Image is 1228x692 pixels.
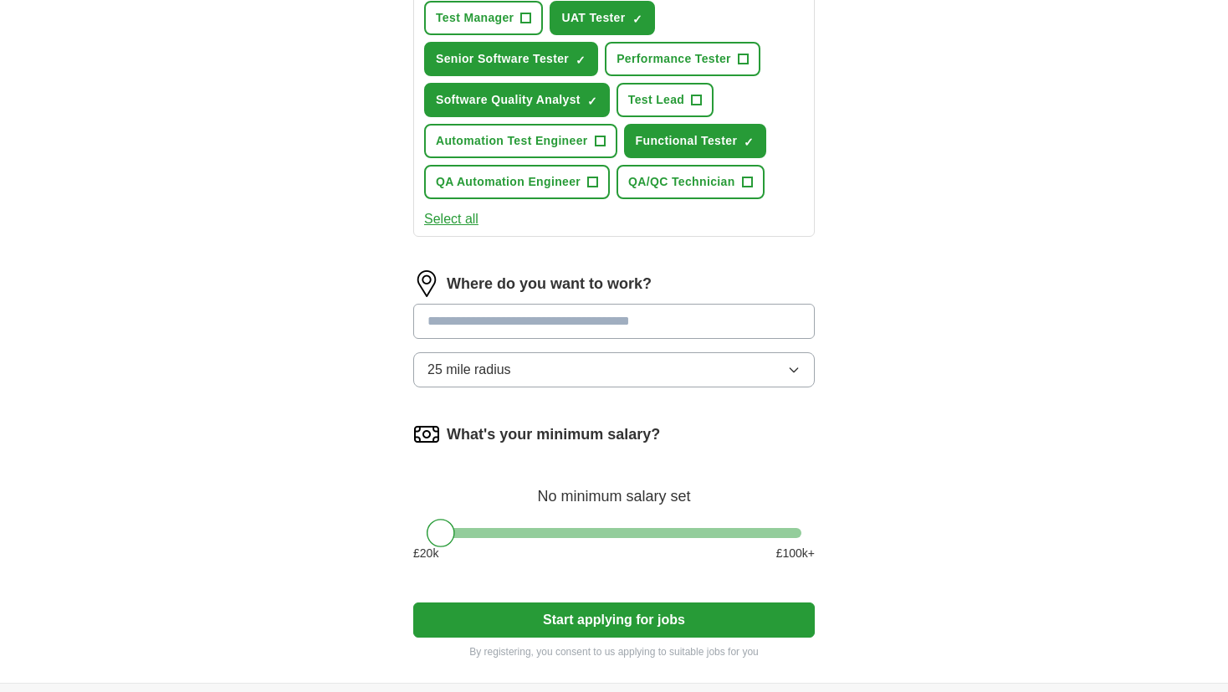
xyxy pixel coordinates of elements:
span: Software Quality Analyst [436,91,581,109]
button: Select all [424,209,478,229]
button: 25 mile radius [413,352,815,387]
span: ✓ [632,13,642,26]
span: Test Lead [628,91,684,109]
button: QA/QC Technician [617,165,764,199]
button: Test Manager [424,1,543,35]
button: Performance Tester [605,42,760,76]
span: Test Manager [436,9,514,27]
p: By registering, you consent to us applying to suitable jobs for you [413,644,815,659]
button: Senior Software Tester✓ [424,42,598,76]
span: 25 mile radius [427,360,511,380]
button: UAT Tester✓ [550,1,654,35]
button: Software Quality Analyst✓ [424,83,610,117]
span: Senior Software Tester [436,50,569,68]
span: Automation Test Engineer [436,132,588,150]
span: ✓ [576,54,586,67]
img: location.png [413,270,440,297]
span: Performance Tester [617,50,731,68]
span: ✓ [744,136,754,149]
span: QA Automation Engineer [436,173,581,191]
span: UAT Tester [561,9,625,27]
img: salary.png [413,421,440,448]
span: Functional Tester [636,132,738,150]
button: Test Lead [617,83,714,117]
span: QA/QC Technician [628,173,734,191]
label: Where do you want to work? [447,273,652,295]
span: ✓ [587,95,597,108]
button: Automation Test Engineer [424,124,617,158]
button: Start applying for jobs [413,602,815,638]
label: What's your minimum salary? [447,423,660,446]
div: No minimum salary set [413,468,815,508]
button: QA Automation Engineer [424,165,610,199]
span: £ 100 k+ [776,545,815,562]
button: Functional Tester✓ [624,124,767,158]
span: £ 20 k [413,545,438,562]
